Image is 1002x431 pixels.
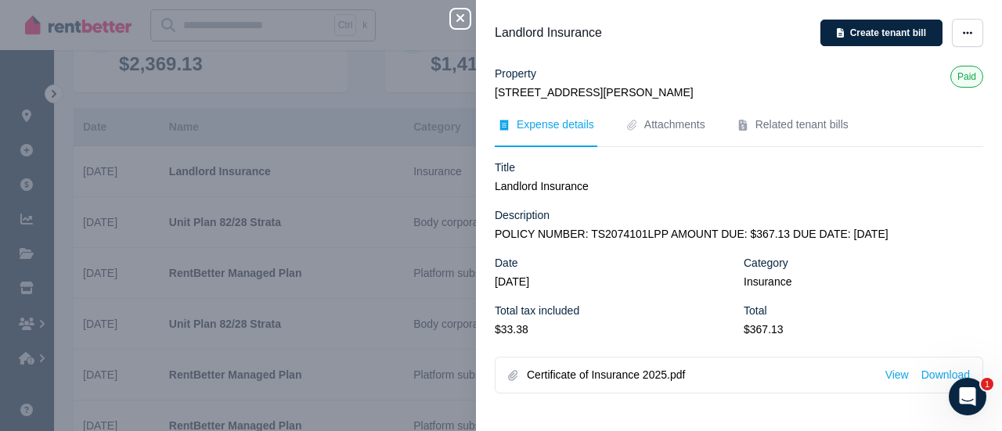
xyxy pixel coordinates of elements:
[495,207,550,223] label: Description
[921,367,970,383] a: Download
[755,117,849,133] span: Related tenant bills
[495,303,579,318] label: Total tax included
[885,367,909,383] a: View
[517,117,594,133] span: Expense details
[495,321,734,338] legend: $33.38
[527,367,873,383] span: Certificate of Insurance 2025.pdf
[495,178,983,195] legend: Landlord Insurance
[495,84,983,101] legend: [STREET_ADDRESS][PERSON_NAME]
[744,321,983,338] legend: $367.13
[495,66,536,81] label: Property
[744,255,788,271] label: Category
[495,274,734,290] legend: [DATE]
[495,160,515,175] label: Title
[495,23,602,42] span: Landlord Insurance
[744,274,983,290] legend: Insurance
[981,378,993,390] span: 1
[744,303,767,318] label: Total
[949,378,986,415] iframe: Intercom live chat
[957,71,976,82] span: Paid
[644,117,705,133] span: Attachments
[495,226,983,242] legend: POLICY NUMBER: TS2074101LPP AMOUNT DUE: $367.13 DUE DATE: [DATE]
[495,255,518,271] label: Date
[495,117,983,147] nav: Tabs
[820,20,943,46] button: Create tenant bill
